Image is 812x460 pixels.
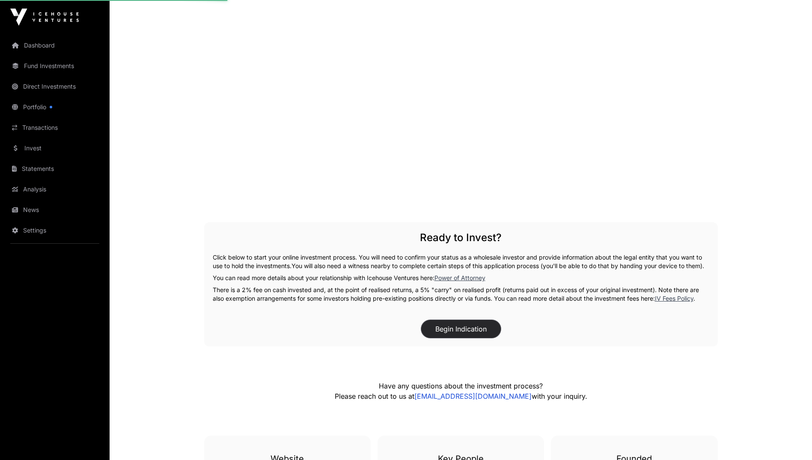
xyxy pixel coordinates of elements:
[10,9,79,26] img: Icehouse Ventures Logo
[7,200,103,219] a: News
[7,57,103,75] a: Fund Investments
[213,274,709,282] p: You can read more details about your relationship with Icehouse Ventures here:
[414,392,532,400] a: [EMAIL_ADDRESS][DOMAIN_NAME]
[7,118,103,137] a: Transactions
[7,36,103,55] a: Dashboard
[7,180,103,199] a: Analysis
[655,295,693,302] a: IV Fees Policy
[7,98,103,116] a: Portfolio
[7,221,103,240] a: Settings
[7,159,103,178] a: Statements
[268,381,654,401] p: Have any questions about the investment process? Please reach out to us at with your inquiry.
[213,286,709,303] p: There is a 2% fee on cash invested and, at the point of realised returns, a 5% "carry" on realise...
[213,231,709,245] h2: Ready to Invest?
[434,274,485,281] a: Power of Attorney
[7,77,103,96] a: Direct Investments
[291,262,704,269] span: You will also need a witness nearby to complete certain steps of this application process (you'll...
[421,320,501,338] button: Begin Indication
[7,139,103,158] a: Invest
[213,253,709,270] p: Click below to start your online investment process. You will need to confirm your status as a wh...
[769,419,812,460] iframe: Chat Widget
